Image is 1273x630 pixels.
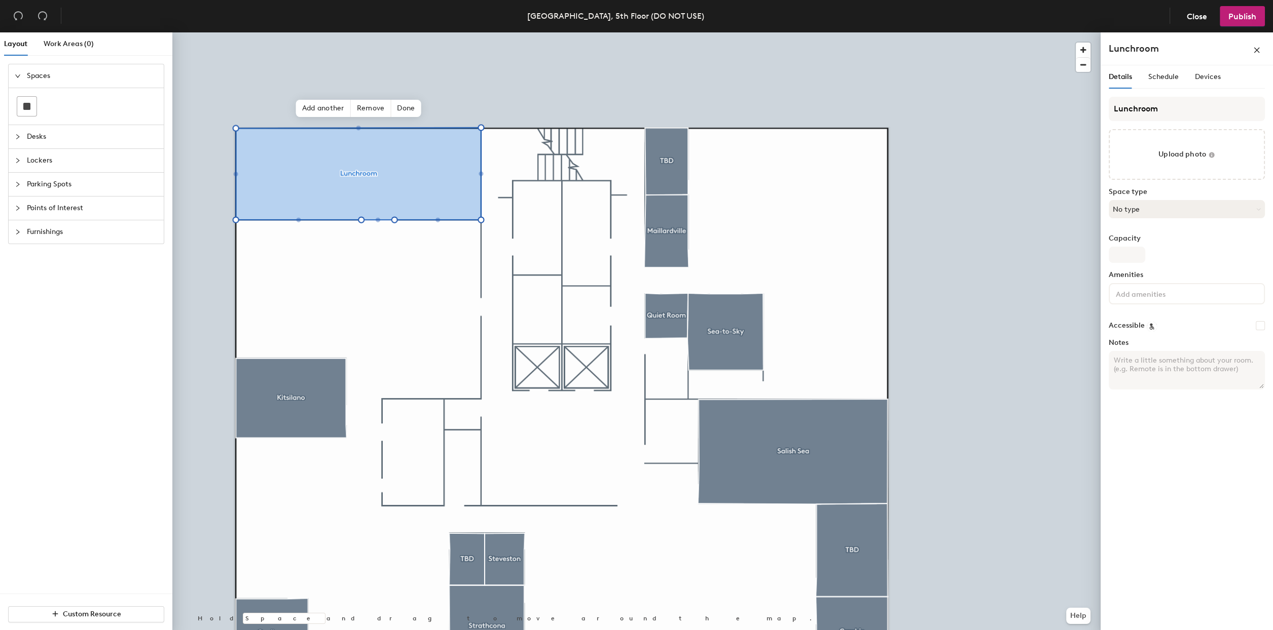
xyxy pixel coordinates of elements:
span: Schedule [1148,72,1179,81]
span: Custom Resource [63,610,121,618]
button: No type [1109,200,1265,218]
label: Capacity [1109,234,1265,243]
span: Publish [1228,12,1256,21]
button: Close [1178,6,1216,26]
span: Layout [4,40,27,48]
span: expanded [15,73,21,79]
span: collapsed [15,205,21,211]
label: Accessible [1109,322,1145,330]
span: Points of Interest [27,196,158,220]
span: undo [13,11,23,21]
span: Lockers [27,149,158,172]
span: Spaces [27,64,158,88]
span: Parking Spots [27,173,158,196]
span: collapsed [15,134,21,140]
span: collapsed [15,229,21,235]
span: Done [391,100,421,117]
span: Work Areas (0) [44,40,94,48]
button: Upload photo [1109,129,1265,180]
span: Devices [1195,72,1221,81]
input: Add amenities [1114,287,1205,299]
button: Publish [1220,6,1265,26]
span: collapsed [15,158,21,164]
span: Furnishings [27,220,158,244]
span: close [1253,47,1260,54]
label: Space type [1109,188,1265,196]
span: Close [1187,12,1207,21]
h4: Lunchroom [1109,42,1159,55]
label: Notes [1109,339,1265,347]
button: Help [1066,608,1090,624]
span: Add another [296,100,351,117]
span: Desks [27,125,158,148]
button: Undo (⌘ + Z) [8,6,28,26]
label: Amenities [1109,271,1265,279]
button: Custom Resource [8,606,164,622]
button: Redo (⌘ + ⇧ + Z) [32,6,53,26]
div: [GEOGRAPHIC_DATA], 5th Floor (DO NOT USE) [527,10,704,22]
span: collapsed [15,181,21,187]
span: Details [1109,72,1132,81]
span: Remove [351,100,391,117]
